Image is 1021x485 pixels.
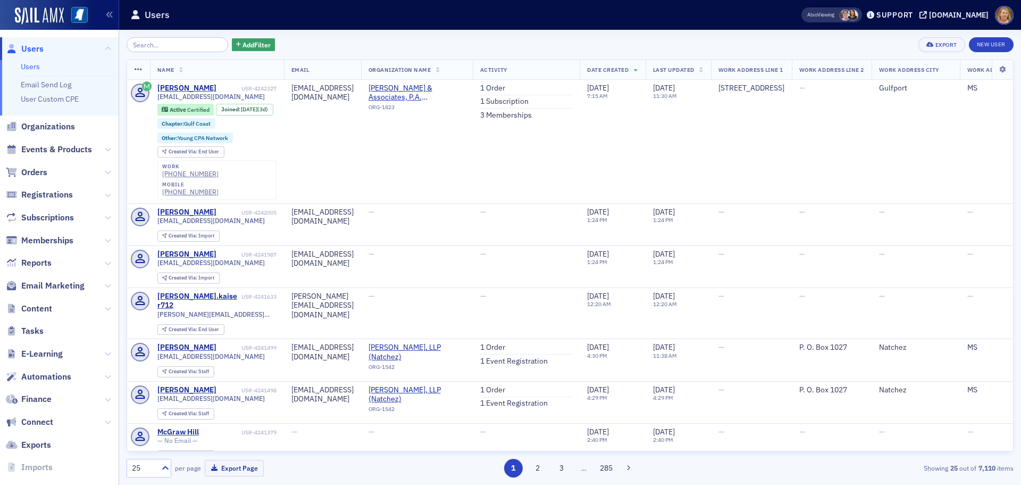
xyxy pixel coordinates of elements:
[6,189,73,201] a: Registrations
[369,427,374,437] span: —
[847,10,858,21] span: Noma Burge
[807,11,817,18] div: Also
[369,343,465,361] a: [PERSON_NAME], LLP (Natchez)
[162,163,219,170] div: work
[879,385,952,395] div: Natchez
[291,427,297,437] span: —
[6,303,52,315] a: Content
[725,463,1014,473] div: Showing out of items
[291,208,354,226] div: [EMAIL_ADDRESS][DOMAIN_NAME]
[218,251,277,258] div: USR-4241987
[799,343,864,352] div: P. O. Box 1027
[587,385,609,394] span: [DATE]
[218,209,277,216] div: USR-4242005
[157,259,265,267] span: [EMAIL_ADDRESS][DOMAIN_NAME]
[162,120,184,127] span: Chapter :
[291,385,354,404] div: [EMAIL_ADDRESS][DOMAIN_NAME]
[157,292,240,310] div: [PERSON_NAME].kaiser712
[976,463,997,473] strong: 7,110
[157,343,216,352] a: [PERSON_NAME]
[369,385,465,404] a: [PERSON_NAME], LLP (Natchez)
[553,459,571,478] button: 3
[21,257,52,269] span: Reports
[528,459,547,478] button: 2
[799,83,805,93] span: —
[6,348,63,360] a: E-Learning
[127,37,228,52] input: Search…
[369,406,465,416] div: ORG-1542
[157,208,216,217] a: [PERSON_NAME]
[157,133,233,143] div: Other:
[169,233,214,239] div: Import
[218,344,277,351] div: USR-4241499
[995,6,1014,24] span: Profile
[21,235,73,246] span: Memberships
[799,427,805,437] span: —
[718,427,724,437] span: —
[587,249,609,259] span: [DATE]
[169,232,198,239] span: Created Via :
[587,258,607,266] time: 1:24 PM
[187,106,210,113] span: Certified
[157,310,277,318] span: [PERSON_NAME][EMAIL_ADDRESS][DOMAIN_NAME]
[587,291,609,301] span: [DATE]
[21,325,44,337] span: Tasks
[587,83,609,93] span: [DATE]
[21,43,44,55] span: Users
[157,231,220,242] div: Created Via: Import
[21,212,74,224] span: Subscriptions
[15,7,64,24] img: SailAMX
[879,249,885,259] span: —
[369,104,465,114] div: ORG-1823
[200,429,277,436] div: USR-4241379
[132,463,155,474] div: 25
[969,37,1014,52] a: New User
[967,207,973,217] span: —
[157,437,198,445] span: — No Email —
[157,273,220,284] div: Created Via: Import
[653,394,673,401] time: 4:29 PM
[948,463,959,473] strong: 25
[6,235,73,246] a: Memberships
[504,459,523,478] button: 1
[480,399,548,408] a: 1 Event Registration
[216,104,273,116] div: Joined: 2025-08-15 00:00:00
[157,250,216,259] a: [PERSON_NAME]
[653,258,673,266] time: 1:24 PM
[157,118,216,129] div: Chapter:
[653,249,675,259] span: [DATE]
[6,280,85,292] a: Email Marketing
[718,249,724,259] span: —
[64,7,88,25] a: View Homepage
[879,66,940,73] span: Work Address City
[21,462,53,473] span: Imports
[218,85,277,92] div: USR-4242327
[480,343,505,352] a: 1 Order
[6,439,51,451] a: Exports
[157,366,214,377] div: Created Via: Staff
[718,84,784,93] div: [STREET_ADDRESS]
[21,121,75,133] span: Organizations
[71,7,88,23] img: SailAMX
[6,43,44,55] a: Users
[157,394,265,402] span: [EMAIL_ADDRESS][DOMAIN_NAME]
[170,106,187,113] span: Active
[576,463,591,473] span: …
[162,188,219,196] a: [PHONE_NUMBER]
[162,182,219,188] div: mobile
[157,84,216,93] a: [PERSON_NAME]
[157,385,216,395] a: [PERSON_NAME]
[929,10,989,20] div: [DOMAIN_NAME]
[587,207,609,217] span: [DATE]
[369,66,431,73] span: Organization Name
[369,343,465,361] span: Silas Simmons, LLP (Natchez)
[21,280,85,292] span: Email Marketing
[21,144,92,155] span: Events & Products
[879,84,952,93] div: Gulfport
[935,42,957,48] div: Export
